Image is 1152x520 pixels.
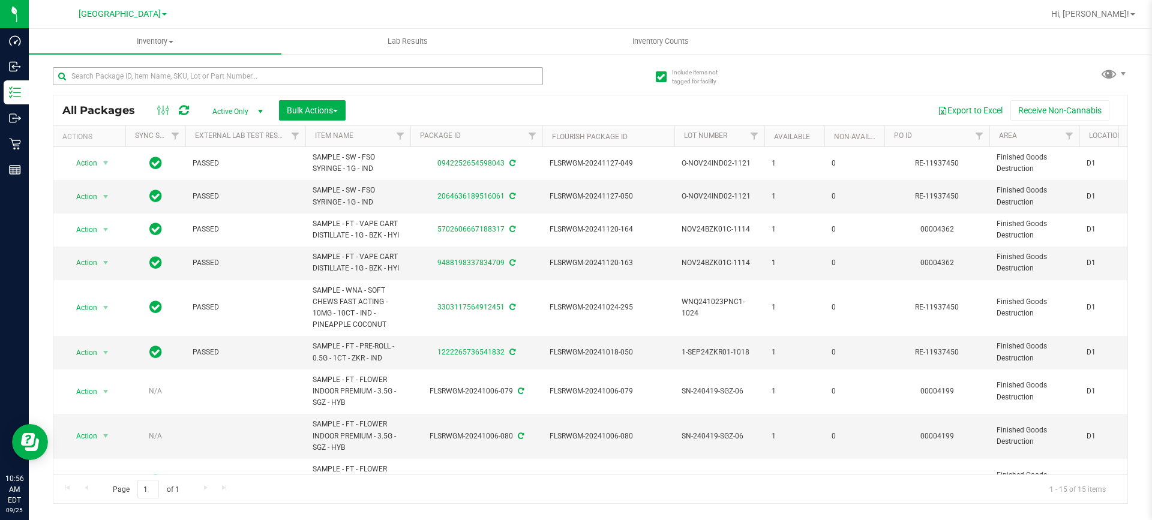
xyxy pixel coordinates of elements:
span: PASSED [193,224,298,235]
span: FLSRWGM-20241120-163 [550,257,667,269]
span: Sync from Compliance System [508,225,515,233]
span: SAMPLE - FT - FLOWER INDOOR PREMIUM - 3.5G - PBS - HYB [313,464,403,498]
span: 1 [772,191,817,202]
span: Inventory [29,36,281,47]
span: select [98,155,113,172]
a: Filter [970,126,989,146]
span: Finished Goods Destruction [997,152,1072,175]
button: Bulk Actions [279,100,346,121]
span: O-NOV24IND02-1121 [682,158,757,169]
span: 1 [772,257,817,269]
span: Action [65,155,98,172]
span: SAMPLE - FT - VAPE CART DISTILLATE - 1G - BZK - HYI [313,218,403,241]
a: 5702606667188317 [437,225,505,233]
span: Hi, [PERSON_NAME]! [1051,9,1129,19]
span: In Sync [149,221,162,238]
span: Finished Goods Destruction [997,341,1072,363]
span: PASSED [193,191,298,202]
span: 0 [832,224,877,235]
a: 00004199 [920,432,954,440]
span: N/A [149,387,162,395]
span: In Sync [149,188,162,205]
a: Filter [745,126,764,146]
span: Finished Goods Destruction [997,380,1072,402]
span: SAMPLE - FT - FLOWER INDOOR PREMIUM - 3.5G - SGZ - HYB [313,419,403,453]
span: Action [65,473,98,489]
span: 0 [832,191,877,202]
div: FLSRWGM-20241006-080 [409,431,544,442]
span: PASSED [193,158,298,169]
span: Action [65,428,98,444]
p: 10:56 AM EDT [5,473,23,506]
a: Location [1089,131,1123,140]
a: RE-11937450 [915,192,959,200]
a: PO ID [894,131,912,140]
span: Lab Results [371,36,444,47]
span: select [98,188,113,205]
span: All Packages [62,104,147,117]
span: In Sync [149,344,162,360]
span: select [98,428,113,444]
span: In Sync [149,299,162,315]
a: Inventory [29,29,281,54]
span: 1 [772,224,817,235]
inline-svg: Retail [9,138,21,150]
span: FLSRWGM-20241120-164 [550,224,667,235]
a: Area [999,131,1017,140]
span: FLSRWGM-20241024-295 [550,302,667,313]
span: Sync from Compliance System [508,348,515,356]
span: Action [65,344,98,361]
span: Page of 1 [103,480,189,498]
span: SAMPLE - WNA - SOFT CHEWS FAST ACTING - 10MG - 10CT - IND - PINEAPPLE COCONUT [313,285,403,331]
span: select [98,221,113,238]
span: Inventory Counts [616,36,705,47]
inline-svg: Inbound [9,61,21,73]
span: SAMPLE - FT - PRE-ROLL - 0.5G - 1CT - ZKR - IND [313,341,403,363]
span: SN-240419-SGZ-06 [682,386,757,397]
span: Action [65,299,98,316]
input: 1 [137,480,159,498]
a: Lot Number [684,131,727,140]
button: Export to Excel [930,100,1010,121]
a: 3303117564912451 [437,303,505,311]
span: SAMPLE - FT - FLOWER INDOOR PREMIUM - 3.5G - SGZ - HYB [313,374,403,409]
a: Lab Results [281,29,534,54]
a: 00004199 [920,387,954,395]
a: 00004362 [920,225,954,233]
span: Finished Goods Destruction [997,425,1072,447]
a: Filter [166,126,185,146]
span: Finished Goods Destruction [997,218,1072,241]
a: Inventory Counts [534,29,787,54]
span: Sync from Compliance System [516,387,524,395]
span: 0 [832,431,877,442]
span: FLSRWGM-20241006-079 [550,386,667,397]
span: Sync from Compliance System [508,303,515,311]
a: Filter [523,126,542,146]
a: Sync Status [135,131,181,140]
span: NOV24BZK01C-1114 [682,224,757,235]
span: Finished Goods Destruction [997,296,1072,319]
iframe: Resource center [12,424,48,460]
span: FLSRWGM-20241006-080 [550,431,667,442]
span: select [98,473,113,489]
span: O-NOV24IND02-1121 [682,191,757,202]
inline-svg: Reports [9,164,21,176]
span: PASSED [193,302,298,313]
span: Finished Goods Destruction [997,251,1072,274]
span: [GEOGRAPHIC_DATA] [79,9,161,19]
span: 1-SEP24ZKR01-1018 [682,347,757,358]
a: Filter [286,126,305,146]
a: Filter [391,126,410,146]
span: Action [65,254,98,271]
span: Action [65,188,98,205]
span: SN-240419-SGZ-06 [682,431,757,442]
span: 0 [832,257,877,269]
span: Action [65,221,98,238]
span: 1 [772,386,817,397]
span: In Sync [149,254,162,271]
span: Sync from Compliance System [508,159,515,167]
span: SAMPLE - SW - FSO SYRINGE - 1G - IND [313,185,403,208]
span: 1 [772,302,817,313]
a: Non-Available [834,133,887,141]
span: SAMPLE - FT - VAPE CART DISTILLATE - 1G - BZK - HYI [313,251,403,274]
